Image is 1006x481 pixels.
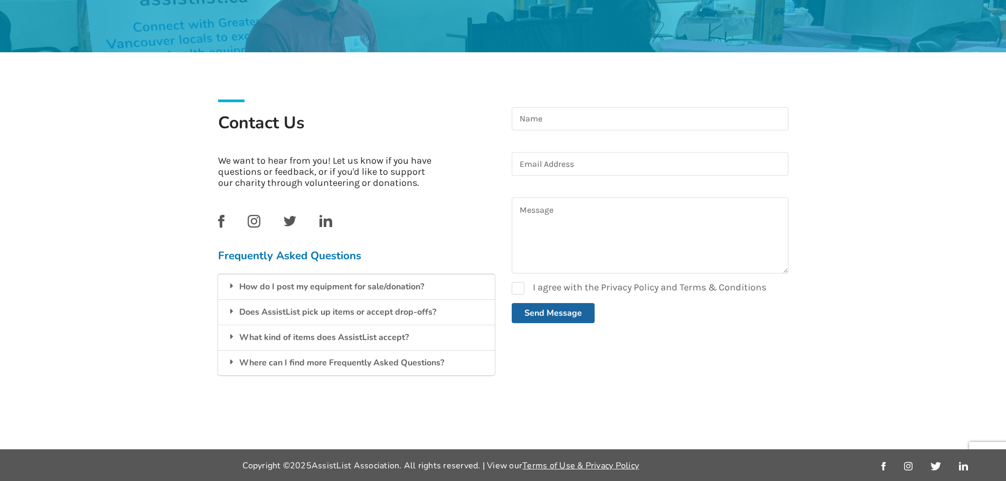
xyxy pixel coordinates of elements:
div: How do I post my equipment for sale/donation? [218,274,495,299]
img: instagram_link [904,462,913,470]
a: Terms of Use & Privacy Policy [522,460,639,471]
p: We want to hear from you! Let us know if you have questions or feedback, or if you'd like to supp... [218,155,439,188]
input: Name [512,107,788,131]
img: facebook_link [881,462,886,470]
div: Where can I find more Frequently Asked Questions? [218,350,495,375]
label: I agree with the Privacy Policy and Terms & Conditions [512,282,766,295]
div: What kind of items does AssistList accept? [218,325,495,350]
h3: Frequently Asked Questions [218,249,495,262]
img: linkedin_link [319,215,332,227]
img: linkedin_link [959,462,968,470]
img: facebook_link [218,215,224,228]
input: Email Address [512,152,788,176]
img: instagram_link [248,215,260,228]
img: twitter_link [930,462,941,470]
button: Send Message [512,303,595,323]
img: twitter_link [284,216,296,227]
h1: Contact Us [218,112,495,147]
div: Does AssistList pick up items or accept drop-offs? [218,299,495,325]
